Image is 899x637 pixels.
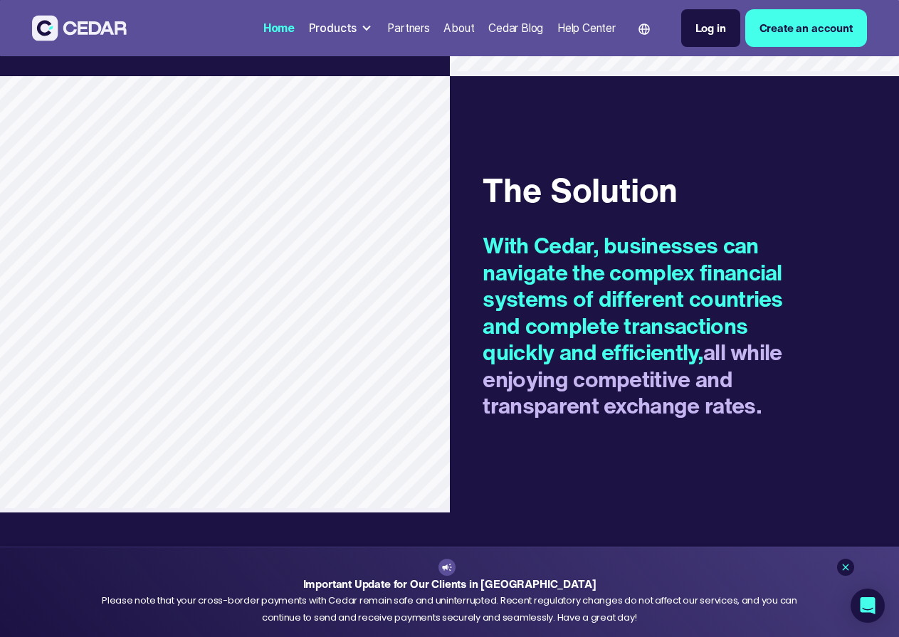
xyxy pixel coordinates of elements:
[638,23,650,35] img: world icon
[483,228,782,368] span: With Cedar, businesses can navigate the complex financial systems of different countries and comp...
[387,20,430,36] div: Partners
[681,9,740,47] a: Log in
[488,20,543,36] div: Cedar Blog
[851,589,885,623] div: Open Intercom Messenger
[483,170,797,210] h3: The Solution
[695,20,726,36] div: Log in
[443,20,474,36] div: About
[552,13,621,43] a: Help Center
[483,232,797,419] h2: all while enjoying competitive and transparent exchange rates.
[441,562,453,573] img: announcement
[101,592,799,626] div: Please note that your cross-border payments with Cedar remain safe and uninterrupted. Recent regu...
[745,9,867,47] a: Create an account
[303,576,596,592] strong: Important Update for Our Clients in [GEOGRAPHIC_DATA]
[303,14,379,42] div: Products
[258,13,300,43] a: Home
[309,20,357,36] div: Products
[382,13,435,43] a: Partners
[263,20,295,36] div: Home
[483,13,549,43] a: Cedar Blog
[557,20,616,36] div: Help Center
[438,13,480,43] a: About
